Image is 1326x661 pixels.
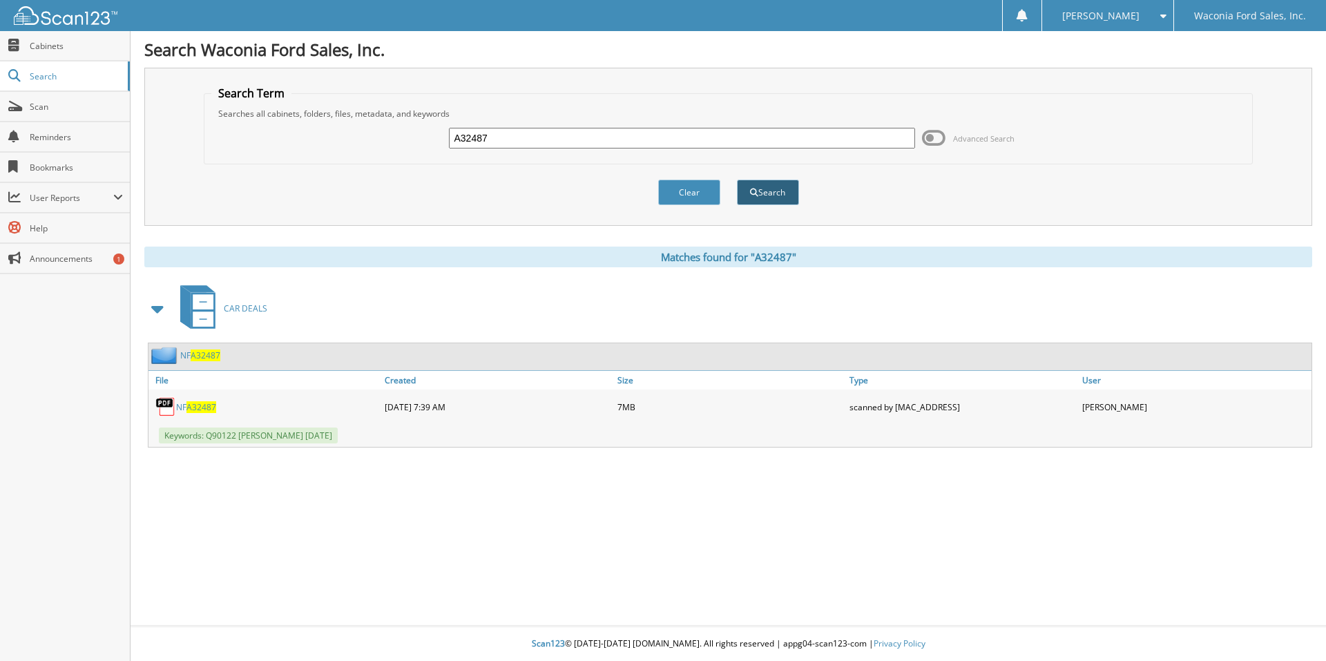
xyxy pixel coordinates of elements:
button: Clear [658,180,720,205]
span: Scan [30,101,123,113]
span: A32487 [186,401,216,413]
span: [PERSON_NAME] [1062,12,1140,20]
div: Searches all cabinets, folders, files, metadata, and keywords [211,108,1246,119]
a: Created [381,371,614,390]
legend: Search Term [211,86,291,101]
div: scanned by [MAC_ADDRESS] [846,393,1079,421]
a: NFA32487 [176,401,216,413]
span: Reminders [30,131,123,143]
span: Keywords: Q90122 [PERSON_NAME] [DATE] [159,428,338,443]
img: scan123-logo-white.svg [14,6,117,25]
a: User [1079,371,1311,390]
a: NFA32487 [180,349,220,361]
span: Advanced Search [953,133,1015,144]
h1: Search Waconia Ford Sales, Inc. [144,38,1312,61]
div: 1 [113,253,124,265]
span: Help [30,222,123,234]
span: A32487 [191,349,220,361]
div: 7MB [614,393,847,421]
a: File [148,371,381,390]
div: Matches found for "A32487" [144,247,1312,267]
div: [DATE] 7:39 AM [381,393,614,421]
a: Size [614,371,847,390]
div: © [DATE]-[DATE] [DOMAIN_NAME]. All rights reserved | appg04-scan123-com | [131,627,1326,661]
img: folder2.png [151,347,180,364]
span: Waconia Ford Sales, Inc. [1194,12,1306,20]
a: Type [846,371,1079,390]
span: Search [30,70,121,82]
a: Privacy Policy [874,638,925,649]
span: Bookmarks [30,162,123,173]
span: Announcements [30,253,123,265]
div: [PERSON_NAME] [1079,393,1311,421]
button: Search [737,180,799,205]
img: PDF.png [155,396,176,417]
span: Cabinets [30,40,123,52]
span: CAR DEALS [224,303,267,314]
span: User Reports [30,192,113,204]
a: CAR DEALS [172,281,267,336]
span: Scan123 [532,638,565,649]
